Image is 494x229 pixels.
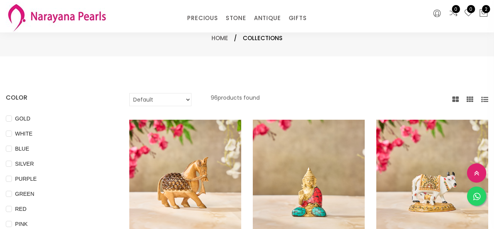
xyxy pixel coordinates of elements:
a: Home [211,34,228,42]
span: SILVER [12,159,37,168]
span: BLUE [12,144,32,153]
span: 2 [482,5,490,13]
span: PINK [12,220,31,228]
span: 0 [467,5,475,13]
a: 0 [464,8,473,19]
button: 2 [479,8,488,19]
span: / [234,34,237,43]
p: 96 products found [211,93,260,106]
a: GIFTS [289,12,307,24]
a: ANTIQUE [254,12,281,24]
a: 0 [449,8,458,19]
span: GREEN [12,190,37,198]
span: PURPLE [12,175,40,183]
h4: COLOR [6,93,106,102]
a: PRECIOUS [187,12,218,24]
span: WHITE [12,129,36,138]
span: Collections [243,34,283,43]
span: GOLD [12,114,34,123]
a: STONE [226,12,246,24]
span: 0 [452,5,460,13]
span: RED [12,205,30,213]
